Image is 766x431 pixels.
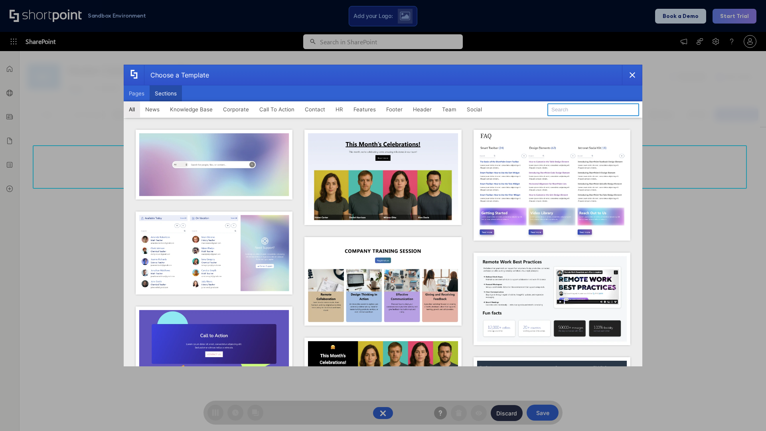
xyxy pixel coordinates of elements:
[124,65,642,366] div: template selector
[330,101,348,117] button: HR
[124,101,140,117] button: All
[408,101,437,117] button: Header
[462,101,487,117] button: Social
[547,103,639,116] input: Search
[381,101,408,117] button: Footer
[144,65,209,85] div: Choose a Template
[254,101,300,117] button: Call To Action
[124,85,150,101] button: Pages
[165,101,218,117] button: Knowledge Base
[140,101,165,117] button: News
[348,101,381,117] button: Features
[726,393,766,431] iframe: Chat Widget
[437,101,462,117] button: Team
[300,101,330,117] button: Contact
[218,101,254,117] button: Corporate
[150,85,182,101] button: Sections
